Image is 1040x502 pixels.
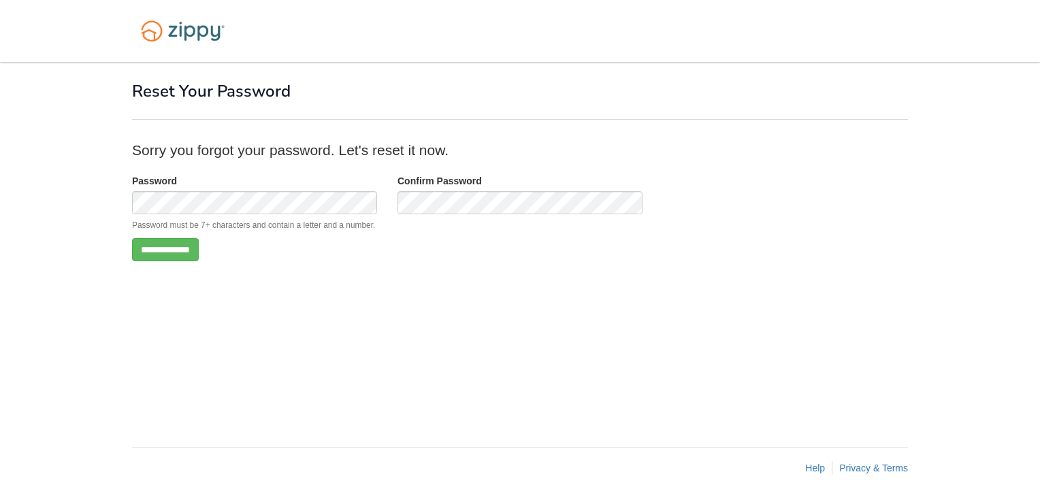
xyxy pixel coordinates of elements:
img: Logo [132,14,233,48]
p: Sorry you forgot your password. Let's reset it now. [132,140,908,160]
label: Password [132,174,177,188]
a: Privacy & Terms [839,463,908,473]
a: Help [805,463,825,473]
small: Password must be 7+ characters and contain a letter and a number. [132,220,375,230]
label: Confirm Password [397,174,482,188]
h1: Reset Your Password [132,82,908,100]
